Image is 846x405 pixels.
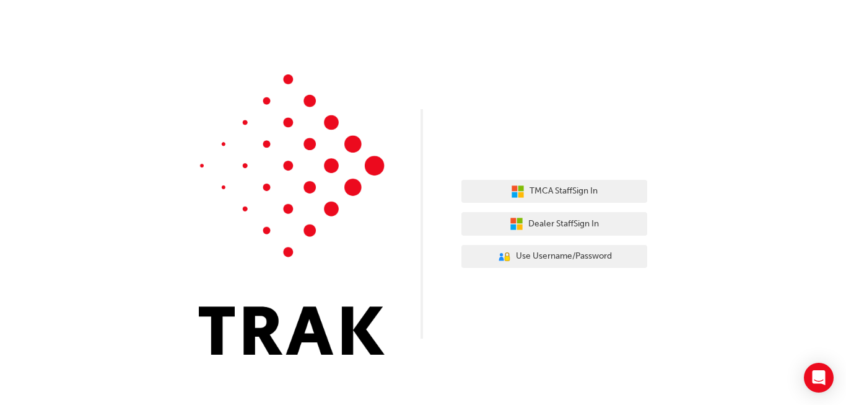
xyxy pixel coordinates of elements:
button: Use Username/Password [461,245,647,269]
button: Dealer StaffSign In [461,212,647,236]
span: Dealer Staff Sign In [528,217,599,231]
span: TMCA Staff Sign In [530,184,598,198]
img: Trak [199,74,385,355]
div: Open Intercom Messenger [804,363,834,393]
button: TMCA StaffSign In [461,180,647,203]
span: Use Username/Password [516,249,612,264]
